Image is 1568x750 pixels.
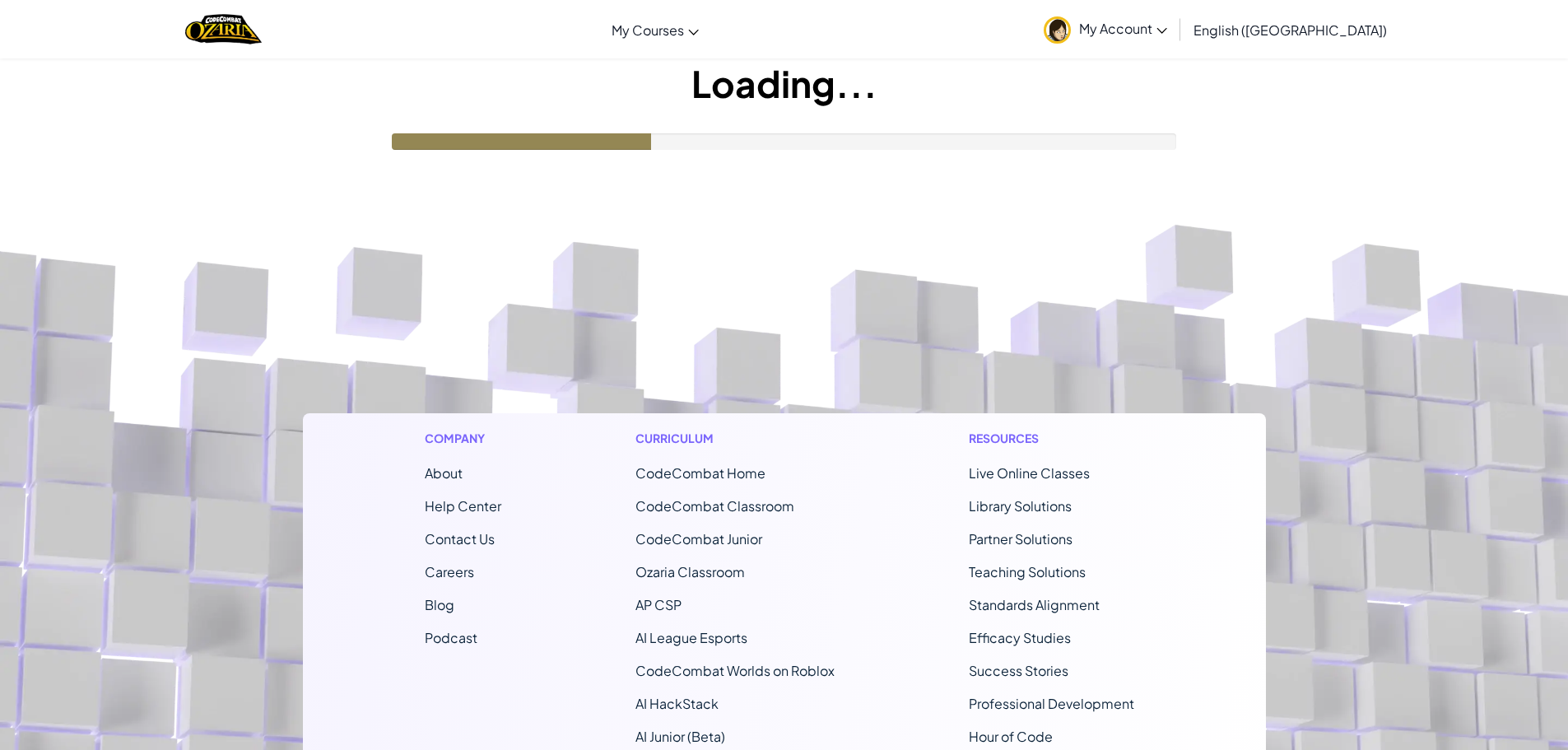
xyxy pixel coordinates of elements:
[1035,3,1175,55] a: My Account
[425,596,454,613] a: Blog
[185,12,262,46] img: Home
[635,464,765,482] span: CodeCombat Home
[425,563,474,580] a: Careers
[635,662,835,679] a: CodeCombat Worlds on Roblox
[1193,21,1387,39] span: English ([GEOGRAPHIC_DATA])
[612,21,684,39] span: My Courses
[635,530,762,547] a: CodeCombat Junior
[969,596,1100,613] a: Standards Alignment
[969,629,1071,646] a: Efficacy Studies
[635,430,835,447] h1: Curriculum
[635,497,794,515] a: CodeCombat Classroom
[1185,7,1395,52] a: English ([GEOGRAPHIC_DATA])
[635,728,725,745] a: AI Junior (Beta)
[425,430,501,447] h1: Company
[635,563,745,580] a: Ozaria Classroom
[1079,20,1167,37] span: My Account
[969,497,1072,515] a: Library Solutions
[635,596,682,613] a: AP CSP
[969,563,1086,580] a: Teaching Solutions
[185,12,262,46] a: Ozaria by CodeCombat logo
[969,464,1090,482] a: Live Online Classes
[635,629,747,646] a: AI League Esports
[603,7,707,52] a: My Courses
[425,629,477,646] a: Podcast
[425,497,501,515] a: Help Center
[635,695,719,712] a: AI HackStack
[969,695,1134,712] a: Professional Development
[425,530,495,547] span: Contact Us
[969,662,1068,679] a: Success Stories
[1044,16,1071,44] img: avatar
[969,530,1072,547] a: Partner Solutions
[425,464,463,482] a: About
[969,728,1053,745] a: Hour of Code
[969,430,1144,447] h1: Resources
